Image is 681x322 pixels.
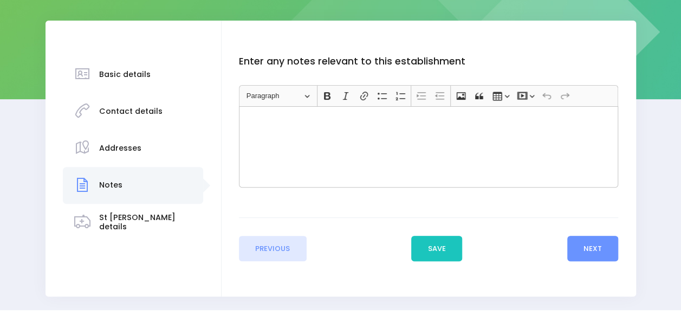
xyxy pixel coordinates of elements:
h3: Contact details [99,107,163,116]
div: Editor toolbar [239,85,618,106]
h3: Basic details [99,70,151,79]
button: Save [411,236,462,262]
span: Paragraph [247,89,303,102]
button: Previous [239,236,307,262]
h3: Addresses [99,144,141,153]
button: Paragraph [242,87,315,104]
h4: Enter any notes relevant to this establishment [239,56,618,67]
h3: Notes [99,181,122,190]
button: Next [567,236,619,262]
h3: St [PERSON_NAME] details [99,213,193,231]
div: Rich Text Editor, main [239,106,618,188]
